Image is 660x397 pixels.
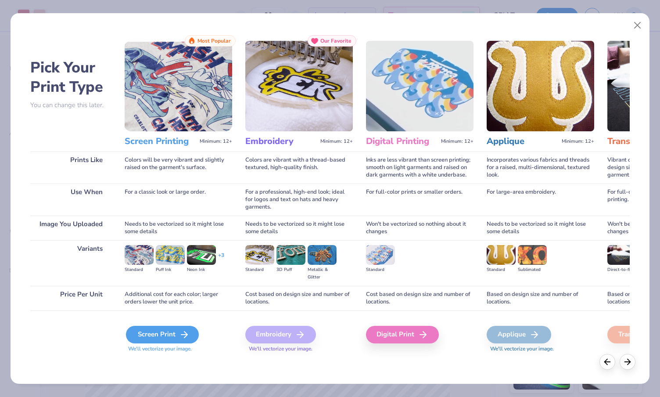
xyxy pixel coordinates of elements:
div: Image You Uploaded [30,216,111,240]
h3: Embroidery [245,136,317,147]
div: Embroidery [245,326,316,343]
div: 3D Puff [276,266,305,274]
span: We'll vectorize your image. [487,345,594,353]
div: Needs to be vectorized so it might lose some details [125,216,232,240]
img: Direct-to-film [607,245,636,264]
div: Prints Like [30,152,111,184]
div: Standard [245,266,274,274]
div: Direct-to-film [607,266,636,274]
img: Screen Printing [125,41,232,131]
div: Additional cost for each color; larger orders lower the unit price. [125,286,232,310]
div: For a professional, high-end look; ideal for logos and text on hats and heavy garments. [245,184,353,216]
span: Minimum: 12+ [320,138,353,144]
img: Sublimated [518,245,547,264]
div: Incorporates various fabrics and threads for a raised, multi-dimensional, textured look. [487,152,594,184]
div: Puff Ink [156,266,185,274]
div: For a classic look or large order. [125,184,232,216]
span: We'll vectorize your image. [125,345,232,353]
span: We'll vectorize your image. [245,345,353,353]
h3: Applique [487,136,558,147]
img: Standard [245,245,274,264]
div: Screen Print [126,326,199,343]
img: Metallic & Glitter [308,245,337,264]
img: Standard [125,245,154,264]
div: Colors will be very vibrant and slightly raised on the garment's surface. [125,152,232,184]
div: Standard [125,266,154,274]
img: Embroidery [245,41,353,131]
img: 3D Puff [276,245,305,264]
div: Digital Print [366,326,439,343]
img: Standard [366,245,395,264]
div: Standard [487,266,516,274]
img: Applique [487,41,594,131]
img: Digital Printing [366,41,473,131]
div: Standard [366,266,395,274]
span: Minimum: 12+ [562,138,594,144]
div: Cost based on design size and number of locations. [366,286,473,310]
span: Minimum: 12+ [441,138,473,144]
h3: Screen Printing [125,136,196,147]
img: Standard [487,245,516,264]
div: Needs to be vectorized so it might lose some details [487,216,594,240]
span: Our Favorite [320,38,352,44]
div: Based on design size and number of locations. [487,286,594,310]
div: For full-color prints or smaller orders. [366,184,473,216]
div: Needs to be vectorized so it might lose some details [245,216,353,240]
img: Neon Ink [187,245,216,264]
div: Applique [487,326,551,343]
span: Minimum: 12+ [200,138,232,144]
div: Use When [30,184,111,216]
div: For large-area embroidery. [487,184,594,216]
div: Metallic & Glitter [308,266,337,281]
h2: Pick Your Print Type [30,58,111,97]
div: Colors are vibrant with a thread-based textured, high-quality finish. [245,152,353,184]
div: Sublimated [518,266,547,274]
div: Cost based on design size and number of locations. [245,286,353,310]
div: Won't be vectorized so nothing about it changes [366,216,473,240]
div: + 3 [218,252,224,267]
div: Price Per Unit [30,286,111,310]
div: Inks are less vibrant than screen printing; smooth on light garments and raised on dark garments ... [366,152,473,184]
h3: Digital Printing [366,136,438,147]
p: You can change this later. [30,101,111,109]
div: Neon Ink [187,266,216,274]
img: Puff Ink [156,245,185,264]
span: Most Popular [197,38,231,44]
div: Variants [30,240,111,285]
